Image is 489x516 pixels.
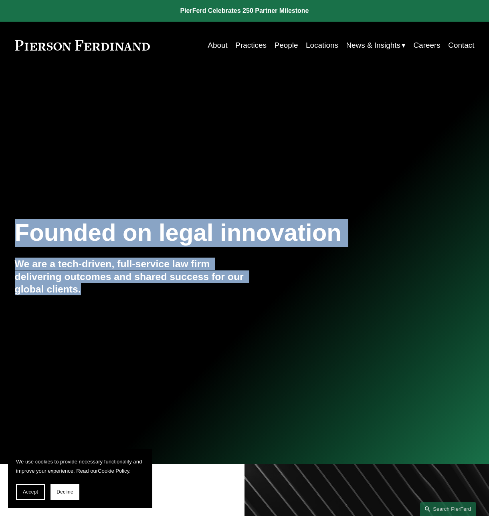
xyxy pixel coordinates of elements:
[346,39,400,52] span: News & Insights
[51,484,79,500] button: Decline
[57,489,73,495] span: Decline
[8,449,152,508] section: Cookie banner
[15,258,244,295] h4: We are a tech-driven, full-service law firm delivering outcomes and shared success for our global...
[23,489,38,495] span: Accept
[413,38,440,53] a: Careers
[420,502,476,516] a: Search this site
[15,219,398,247] h1: Founded on legal innovation
[16,457,144,476] p: We use cookies to provide necessary functionality and improve your experience. Read our .
[16,484,45,500] button: Accept
[208,38,227,53] a: About
[275,38,298,53] a: People
[306,38,338,53] a: Locations
[98,468,129,474] a: Cookie Policy
[346,38,406,53] a: folder dropdown
[448,38,474,53] a: Contact
[235,38,267,53] a: Practices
